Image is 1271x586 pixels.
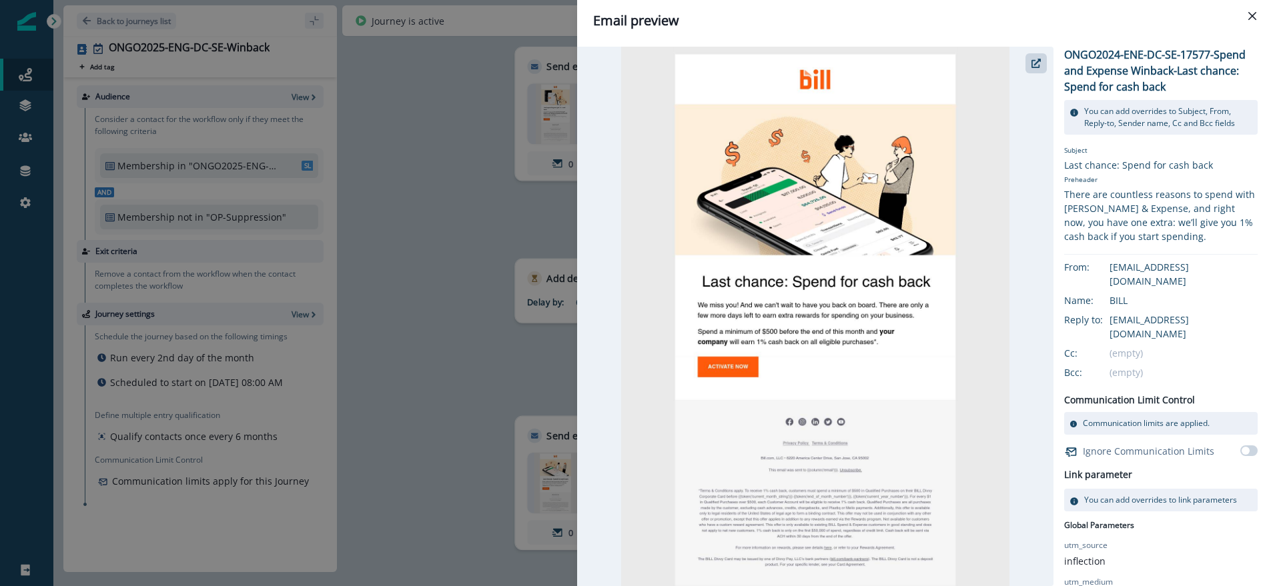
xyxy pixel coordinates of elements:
p: You can add overrides to link parameters [1084,494,1237,506]
h2: Link parameter [1064,467,1132,483]
p: inflection [1064,554,1106,568]
div: Cc: [1064,346,1131,360]
div: From: [1064,260,1131,274]
div: BILL [1110,293,1258,307]
div: Reply to: [1064,313,1131,327]
img: email asset unavailable [621,47,1009,586]
div: Name: [1064,293,1131,307]
button: Close [1242,5,1263,27]
div: Last chance: Spend for cash back [1064,158,1258,172]
div: Email preview [593,11,1255,31]
div: (empty) [1110,346,1258,360]
p: Global Parameters [1064,517,1134,531]
p: Preheader [1064,172,1258,187]
p: You can add overrides to Subject, From, Reply-to, Sender name, Cc and Bcc fields [1084,105,1252,129]
div: Bcc: [1064,365,1131,379]
div: (empty) [1110,365,1258,379]
p: ONGO2024-ENE-DC-SE-17577-Spend and Expense Winback-Last chance: Spend for cash back [1064,47,1258,95]
p: utm_source [1064,539,1108,551]
p: Subject [1064,145,1258,158]
div: [EMAIL_ADDRESS][DOMAIN_NAME] [1110,260,1258,288]
div: There are countless reasons to spend with [PERSON_NAME] & Expense, and right now, you have one ex... [1064,187,1258,243]
div: [EMAIL_ADDRESS][DOMAIN_NAME] [1110,313,1258,341]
